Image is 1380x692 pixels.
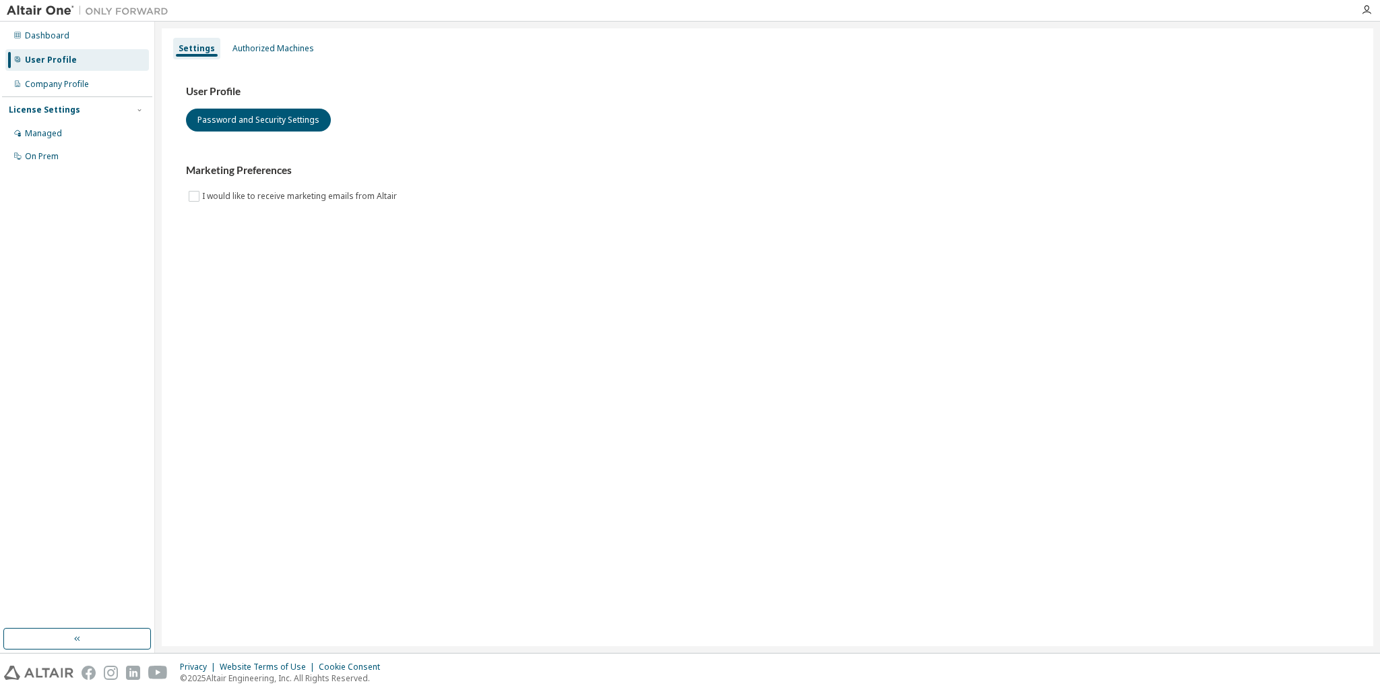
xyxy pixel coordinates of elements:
[180,672,388,684] p: © 2025 Altair Engineering, Inc. All Rights Reserved.
[25,151,59,162] div: On Prem
[7,4,175,18] img: Altair One
[4,666,73,680] img: altair_logo.svg
[25,128,62,139] div: Managed
[126,666,140,680] img: linkedin.svg
[180,662,220,672] div: Privacy
[186,109,331,132] button: Password and Security Settings
[186,85,1349,98] h3: User Profile
[25,30,69,41] div: Dashboard
[25,79,89,90] div: Company Profile
[148,666,168,680] img: youtube.svg
[82,666,96,680] img: facebook.svg
[232,43,314,54] div: Authorized Machines
[319,662,388,672] div: Cookie Consent
[202,188,400,204] label: I would like to receive marketing emails from Altair
[104,666,118,680] img: instagram.svg
[25,55,77,65] div: User Profile
[179,43,215,54] div: Settings
[9,105,80,115] div: License Settings
[220,662,319,672] div: Website Terms of Use
[186,164,1349,177] h3: Marketing Preferences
